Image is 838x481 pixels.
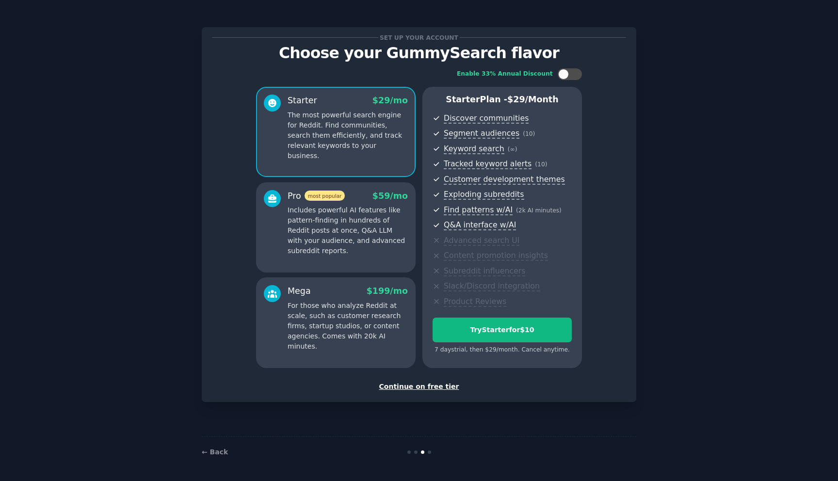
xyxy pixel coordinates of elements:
a: ← Back [202,448,228,456]
span: Q&A interface w/AI [444,220,516,230]
span: ( 2k AI minutes ) [516,207,562,214]
span: ( 10 ) [523,130,535,137]
p: The most powerful search engine for Reddit. Find communities, search them efficiently, and track ... [288,110,408,161]
div: Mega [288,285,311,297]
p: Includes powerful AI features like pattern-finding in hundreds of Reddit posts at once, Q&A LLM w... [288,205,408,256]
span: $ 199 /mo [367,286,408,296]
span: most popular [305,191,345,201]
span: Find patterns w/AI [444,205,513,215]
span: ( 10 ) [535,161,547,168]
p: For those who analyze Reddit at scale, such as customer research firms, startup studios, or conte... [288,301,408,352]
span: Customer development themes [444,175,565,185]
div: 7 days trial, then $ 29 /month . Cancel anytime. [433,346,572,354]
button: TryStarterfor$10 [433,318,572,342]
div: Continue on free tier [212,382,626,392]
span: $ 59 /mo [372,191,408,201]
span: Product Reviews [444,297,506,307]
span: Content promotion insights [444,251,548,261]
span: Advanced search UI [444,236,519,246]
div: Enable 33% Annual Discount [457,70,553,79]
span: $ 29 /month [507,95,559,104]
div: Starter [288,95,317,107]
div: Pro [288,190,345,202]
span: Exploding subreddits [444,190,524,200]
span: Set up your account [378,32,460,43]
span: Keyword search [444,144,504,154]
p: Starter Plan - [433,94,572,106]
span: Slack/Discord integration [444,281,540,291]
p: Choose your GummySearch flavor [212,45,626,62]
div: Try Starter for $10 [433,325,571,335]
span: Segment audiences [444,128,519,139]
span: Subreddit influencers [444,266,525,276]
span: Tracked keyword alerts [444,159,532,169]
span: ( ∞ ) [508,146,517,153]
span: $ 29 /mo [372,96,408,105]
span: Discover communities [444,113,529,124]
